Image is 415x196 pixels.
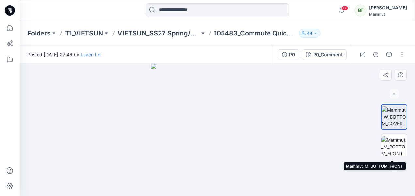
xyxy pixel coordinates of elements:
[27,29,51,38] a: Folders
[369,12,407,17] div: Mammut
[81,52,100,57] a: Luyen Le
[382,106,407,127] img: Mammut_W_BOTTOM_COVER
[355,5,366,16] div: BT
[278,49,299,60] button: P0
[341,6,348,11] span: 17
[302,49,347,60] button: P0_Comment
[289,51,295,58] div: P0
[371,49,381,60] button: Details
[214,29,296,38] p: 105483_Commute Quick Dry Knit Pants AF Men
[299,29,320,38] button: 44
[369,4,407,12] div: [PERSON_NAME]
[27,51,100,58] span: Posted [DATE] 07:46 by
[65,29,103,38] a: T1_VIETSUN
[151,64,284,196] img: eyJhbGciOiJIUzI1NiIsImtpZCI6IjAiLCJzbHQiOiJzZXMiLCJ0eXAiOiJKV1QifQ.eyJkYXRhIjp7InR5cGUiOiJzdG9yYW...
[117,29,200,38] a: VIETSUN_SS27 Spring/Summer [GEOGRAPHIC_DATA]
[313,51,343,58] div: P0_Comment
[381,136,407,157] img: Mammut_M_BOTTOM_FRONT
[307,30,312,37] p: 44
